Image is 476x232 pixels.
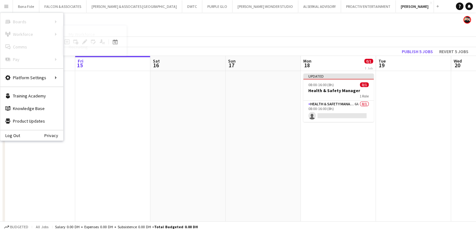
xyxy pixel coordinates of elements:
span: Sun [228,58,236,64]
div: Workforce [0,28,63,41]
span: 16 [152,62,160,69]
span: Fri [78,58,83,64]
div: Salary 0.00 DH + Expenses 0.00 DH + Subsistence 0.00 DH = [55,224,198,229]
button: [PERSON_NAME] [396,0,434,13]
a: Privacy [44,133,63,138]
button: [PERSON_NAME] & ASSOCIATES [GEOGRAPHIC_DATA] [87,0,182,13]
div: Platform Settings [0,71,63,84]
span: Tue [378,58,386,64]
button: DWTC [182,0,202,13]
span: 20 [453,62,462,69]
span: 0/1 [360,82,369,87]
a: Product Updates [0,115,63,127]
div: Boards [0,15,63,28]
h3: Health & Safety Manager [303,88,374,93]
a: Training Academy [0,90,63,102]
button: PROACTIV ENTERTAINMENT [341,0,396,13]
span: Wed [454,58,462,64]
div: 1 Job [365,64,373,69]
a: Knowledge Base [0,102,63,115]
span: 08:00-16:00 (8h) [308,82,334,87]
button: Budgeted [3,224,29,230]
span: 15 [77,62,83,69]
button: [PERSON_NAME] WONDER STUDIO [232,0,298,13]
span: 1 Role [360,94,369,98]
span: Budgeted [10,225,28,229]
button: FALCON & ASSOCIATES [39,0,87,13]
button: Bona Fide [13,0,39,13]
a: Comms [0,41,63,53]
span: Sat [153,58,160,64]
button: Publish 5 jobs [399,47,435,56]
span: Mon [303,58,311,64]
app-user-avatar: Glenn Lloyd [463,16,471,24]
app-job-card: Updated08:00-16:00 (8h)0/1Health & Safety Manager1 RoleHealth & Safety Manager6A0/108:00-16:00 (8h) [303,74,374,122]
button: PURPLE GLO [202,0,232,13]
span: 19 [378,62,386,69]
div: Updated [303,74,374,79]
span: All jobs [35,224,50,229]
span: Total Budgeted 0.00 DH [154,224,198,229]
span: 18 [302,62,311,69]
span: 0/1 [364,59,373,64]
div: Pay [0,53,63,66]
span: 17 [227,62,236,69]
button: Revert 5 jobs [437,47,471,56]
a: Log Out [0,133,20,138]
a: My Workforce [64,28,126,41]
a: Recruiting [64,41,126,53]
app-card-role: Health & Safety Manager6A0/108:00-16:00 (8h) [303,101,374,122]
button: ALSERKAL ADVISORY [298,0,341,13]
